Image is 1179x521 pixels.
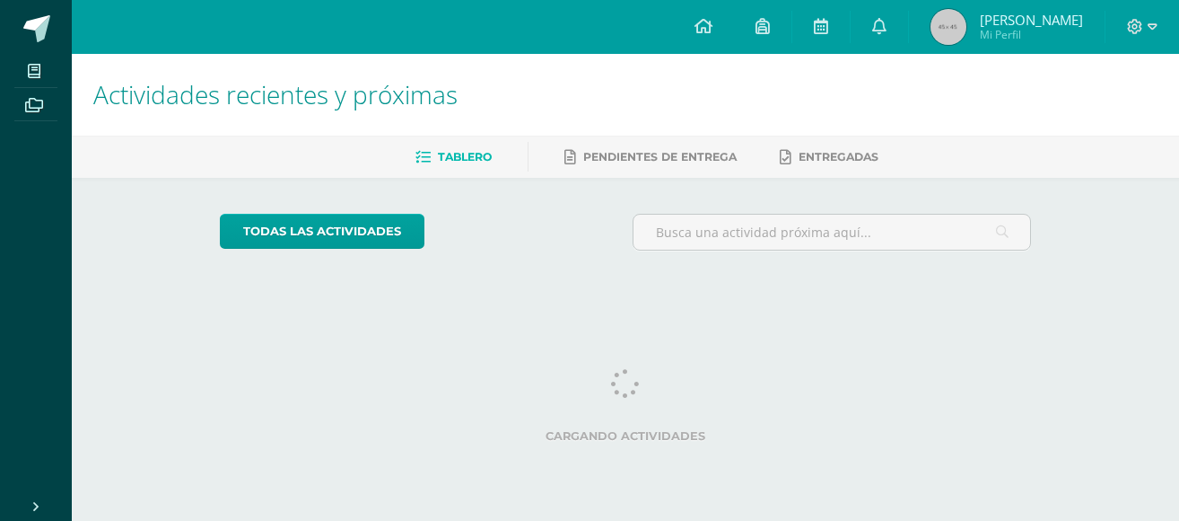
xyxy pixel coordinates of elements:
[93,77,458,111] span: Actividades recientes y próximas
[930,9,966,45] img: 45x45
[415,143,492,172] a: Tablero
[583,150,737,163] span: Pendientes de entrega
[633,215,1031,250] input: Busca una actividad próxima aquí...
[220,214,424,249] a: todas las Actividades
[438,150,492,163] span: Tablero
[799,150,878,163] span: Entregadas
[780,143,878,172] a: Entregadas
[980,11,1083,29] span: [PERSON_NAME]
[564,143,737,172] a: Pendientes de entrega
[220,429,1032,443] label: Cargando actividades
[980,27,1083,42] span: Mi Perfil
